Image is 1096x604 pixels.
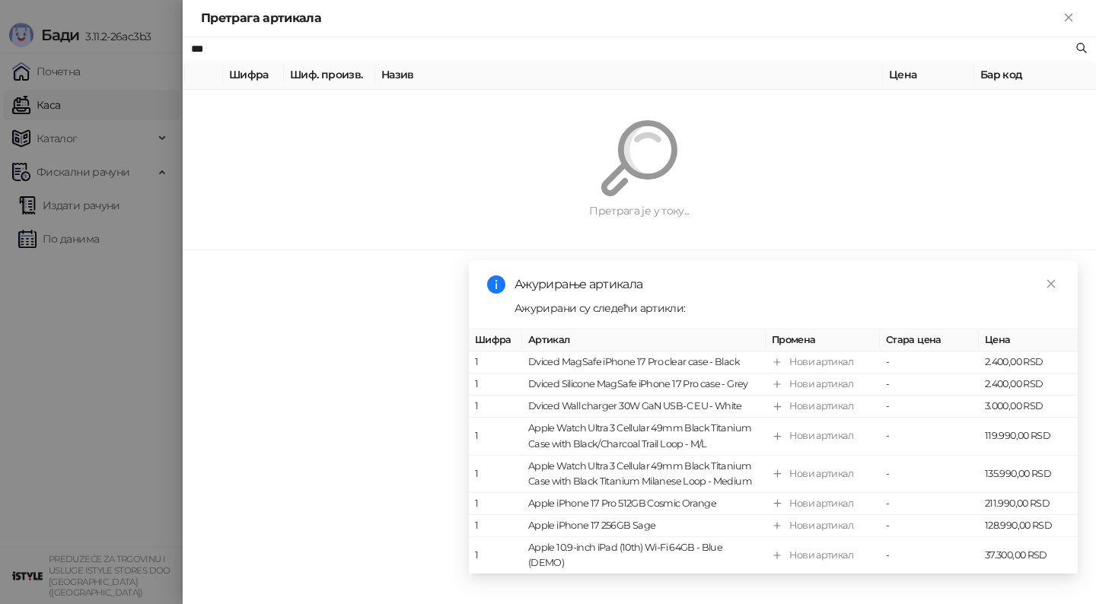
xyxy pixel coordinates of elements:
[469,418,522,455] td: 1
[522,351,766,374] td: Dviced MagSafe iPhone 17 Pro clear case - Black
[284,60,375,90] th: Шиф. произв.
[515,300,1059,316] div: Ажурирани су следећи артикли:
[469,396,522,418] td: 1
[979,455,1078,492] td: 135.990,00 RSD
[880,515,979,537] td: -
[223,60,284,90] th: Шифра
[375,60,883,90] th: Назив
[522,537,766,574] td: Apple 10.9-inch iPad (10th) Wi-Fi 64GB - Blue (DEMO)
[522,374,766,396] td: Dviced Silicone MagSafe iPhone 17 Pro case - Grey
[469,493,522,515] td: 1
[515,275,1059,294] div: Ажурирање артикала
[1059,9,1078,27] button: Close
[1046,278,1056,289] span: close
[880,329,979,351] th: Стара цена
[201,9,1059,27] div: Претрага артикала
[880,351,979,374] td: -
[979,493,1078,515] td: 211.990,00 RSD
[469,351,522,374] td: 1
[979,374,1078,396] td: 2.400,00 RSD
[469,455,522,492] td: 1
[789,466,853,481] div: Нови артикал
[880,493,979,515] td: -
[974,60,1096,90] th: Бар код
[1043,275,1059,292] a: Close
[979,537,1078,574] td: 37.300,00 RSD
[789,399,853,414] div: Нови артикал
[469,515,522,537] td: 1
[469,374,522,396] td: 1
[766,329,880,351] th: Промена
[883,60,974,90] th: Цена
[469,329,522,351] th: Шифра
[979,351,1078,374] td: 2.400,00 RSD
[487,275,505,294] span: info-circle
[880,418,979,455] td: -
[979,515,1078,537] td: 128.990,00 RSD
[522,396,766,418] td: Dviced Wall charger 30W GaN USB-C EU - White
[979,418,1078,455] td: 119.990,00 RSD
[789,354,853,370] div: Нови артикал
[789,428,853,443] div: Нови артикал
[219,202,1059,219] div: Претрага је у току...
[880,374,979,396] td: -
[522,418,766,455] td: Apple Watch Ultra 3 Cellular 49mm Black Titanium Case with Black/Charcoal Trail Loop - M/L
[789,496,853,511] div: Нови артикал
[979,396,1078,418] td: 3.000,00 RSD
[789,548,853,563] div: Нови артикал
[469,537,522,574] td: 1
[789,377,853,392] div: Нови артикал
[979,329,1078,351] th: Цена
[880,455,979,492] td: -
[522,329,766,351] th: Артикал
[880,396,979,418] td: -
[522,515,766,537] td: Apple iPhone 17 256GB Sage
[522,455,766,492] td: Apple Watch Ultra 3 Cellular 49mm Black Titanium Case with Black Titanium Milanese Loop - Medium
[522,493,766,515] td: Apple iPhone 17 Pro 512GB Cosmic Orange
[880,537,979,574] td: -
[789,518,853,533] div: Нови артикал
